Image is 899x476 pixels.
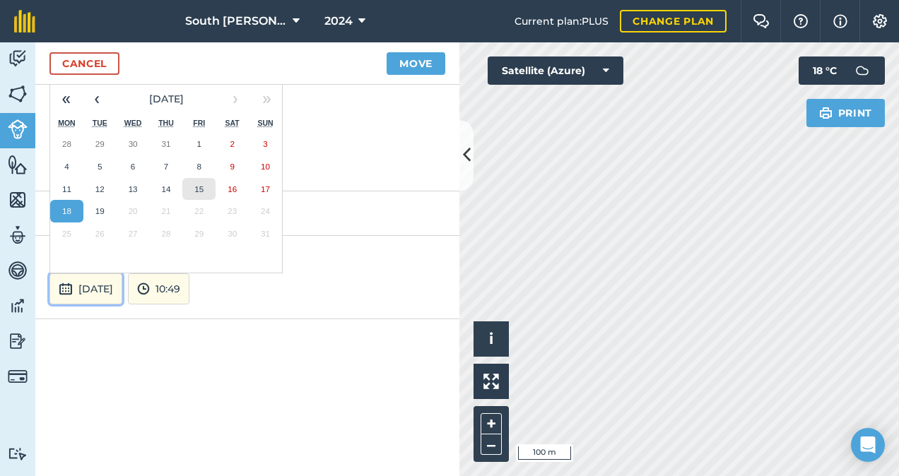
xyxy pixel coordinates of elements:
[117,222,150,245] button: 27 August 2025
[481,413,502,434] button: +
[387,52,445,75] button: Move
[8,119,28,139] img: svg+xml;base64,PD94bWwgdmVyc2lvbj0iMS4wIiBlbmNvZGluZz0idXRmLTgiPz4KPCEtLSBHZW5lcmF0b3I6IEFkb2JlIE...
[83,133,117,155] button: 29 July 2025
[83,200,117,222] button: 19 August 2025
[150,155,183,178] button: 7 August 2025
[261,162,270,171] abbr: 10 August 2025
[58,119,76,127] abbr: Monday
[64,162,69,171] abbr: 4 August 2025
[197,162,201,171] abbr: 8 August 2025
[150,200,183,222] button: 21 August 2025
[194,184,204,194] abbr: 15 August 2025
[161,139,170,148] abbr: 31 July 2025
[35,191,459,236] div: 48
[98,162,102,171] abbr: 5 August 2025
[182,200,216,222] button: 22 August 2025
[249,133,282,155] button: 3 August 2025
[261,229,270,238] abbr: 31 August 2025
[833,13,847,30] img: svg+xml;base64,PHN2ZyB4bWxucz0iaHR0cDovL3d3dy53My5vcmcvMjAwMC9zdmciIHdpZHRoPSIxNyIgaGVpZ2h0PSIxNy...
[161,184,170,194] abbr: 14 August 2025
[124,119,142,127] abbr: Wednesday
[515,13,609,29] span: Current plan : PLUS
[131,162,135,171] abbr: 6 August 2025
[50,155,83,178] button: 4 August 2025
[261,206,270,215] abbr: 24 August 2025
[194,206,204,215] abbr: 22 August 2025
[62,184,71,194] abbr: 11 August 2025
[216,178,249,201] button: 16 August 2025
[59,280,73,297] img: svg+xml;base64,PD94bWwgdmVyc2lvbj0iMS4wIiBlbmNvZGluZz0idXRmLTgiPz4KPCEtLSBHZW5lcmF0b3I6IEFkb2JlIE...
[161,229,170,238] abbr: 28 August 2025
[81,83,112,114] button: ‹
[481,434,502,455] button: –
[158,119,174,127] abbr: Thursday
[225,119,240,127] abbr: Saturday
[216,200,249,222] button: 23 August 2025
[50,83,81,114] button: «
[128,273,189,304] button: 10:49
[483,374,499,389] img: Four arrows, one pointing top left, one top right, one bottom right and the last bottom left
[216,133,249,155] button: 2 August 2025
[83,178,117,201] button: 12 August 2025
[194,229,204,238] abbr: 29 August 2025
[8,447,28,460] img: svg+xml;base64,PD94bWwgdmVyc2lvbj0iMS4wIiBlbmNvZGluZz0idXRmLTgiPz4KPCEtLSBHZW5lcmF0b3I6IEFkb2JlIE...
[216,155,249,178] button: 9 August 2025
[95,229,105,238] abbr: 26 August 2025
[62,229,71,238] abbr: 25 August 2025
[182,155,216,178] button: 8 August 2025
[792,14,809,28] img: A question mark icon
[753,14,770,28] img: Two speech bubbles overlapping with the left bubble in the forefront
[95,139,105,148] abbr: 29 July 2025
[62,206,71,215] abbr: 18 August 2025
[150,178,183,201] button: 14 August 2025
[228,229,237,238] abbr: 30 August 2025
[8,331,28,352] img: svg+xml;base64,PD94bWwgdmVyc2lvbj0iMS4wIiBlbmNvZGluZz0idXRmLTgiPz4KPCEtLSBHZW5lcmF0b3I6IEFkb2JlIE...
[813,56,837,85] span: 18 ° C
[150,133,183,155] button: 31 July 2025
[249,178,282,201] button: 17 August 2025
[489,330,493,347] span: i
[50,200,83,222] button: 18 August 2025
[249,155,282,178] button: 10 August 2025
[117,155,150,178] button: 6 August 2025
[95,184,105,194] abbr: 12 August 2025
[806,99,886,127] button: Print
[197,139,201,148] abbr: 1 August 2025
[149,93,184,105] span: [DATE]
[182,222,216,245] button: 29 August 2025
[182,178,216,201] button: 15 August 2025
[117,178,150,201] button: 13 August 2025
[161,206,170,215] abbr: 21 August 2025
[228,184,237,194] abbr: 16 August 2025
[8,189,28,210] img: svg+xml;base64,PHN2ZyB4bWxucz0iaHR0cDovL3d3dy53My5vcmcvMjAwMC9zdmciIHdpZHRoPSI1NiIgaGVpZ2h0PSI2MC...
[249,200,282,222] button: 24 August 2025
[216,222,249,245] button: 30 August 2025
[8,367,28,386] img: svg+xml;base64,PD94bWwgdmVyc2lvbj0iMS4wIiBlbmNvZGluZz0idXRmLTgiPz4KPCEtLSBHZW5lcmF0b3I6IEFkb2JlIE...
[14,10,35,32] img: fieldmargin Logo
[129,184,138,194] abbr: 13 August 2025
[8,260,28,281] img: svg+xml;base64,PD94bWwgdmVyc2lvbj0iMS4wIiBlbmNvZGluZz0idXRmLTgiPz4KPCEtLSBHZW5lcmF0b3I6IEFkb2JlIE...
[251,83,282,114] button: »
[474,321,509,357] button: i
[848,56,876,85] img: svg+xml;base64,PD94bWwgdmVyc2lvbj0iMS4wIiBlbmNvZGluZz0idXRmLTgiPz4KPCEtLSBHZW5lcmF0b3I6IEFkb2JlIE...
[129,206,138,215] abbr: 20 August 2025
[799,56,885,85] button: 18 °C
[228,206,237,215] abbr: 23 August 2025
[230,139,234,148] abbr: 2 August 2025
[871,14,888,28] img: A cog icon
[8,295,28,316] img: svg+xml;base64,PD94bWwgdmVyc2lvbj0iMS4wIiBlbmNvZGluZz0idXRmLTgiPz4KPCEtLSBHZW5lcmF0b3I6IEFkb2JlIE...
[257,119,273,127] abbr: Sunday
[62,139,71,148] abbr: 28 July 2025
[488,56,623,85] button: Satellite (Azure)
[49,273,122,304] button: [DATE]
[193,119,205,127] abbr: Friday
[324,13,353,30] span: 2024
[83,155,117,178] button: 5 August 2025
[164,162,168,171] abbr: 7 August 2025
[50,222,83,245] button: 25 August 2025
[83,222,117,245] button: 26 August 2025
[129,229,138,238] abbr: 27 August 2025
[8,48,28,69] img: svg+xml;base64,PD94bWwgdmVyc2lvbj0iMS4wIiBlbmNvZGluZz0idXRmLTgiPz4KPCEtLSBHZW5lcmF0b3I6IEFkb2JlIE...
[50,133,83,155] button: 28 July 2025
[851,428,885,462] div: Open Intercom Messenger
